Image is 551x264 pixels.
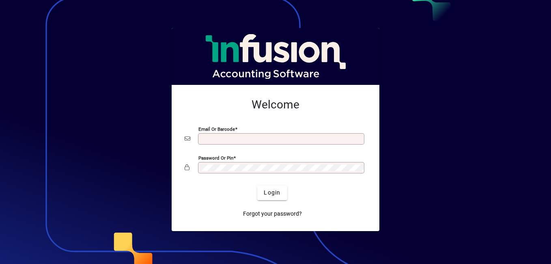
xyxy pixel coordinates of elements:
[264,188,280,197] span: Login
[185,98,366,112] h2: Welcome
[198,126,235,132] mat-label: Email or Barcode
[240,207,305,221] a: Forgot your password?
[257,186,287,200] button: Login
[198,155,233,160] mat-label: Password or Pin
[243,210,302,218] span: Forgot your password?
